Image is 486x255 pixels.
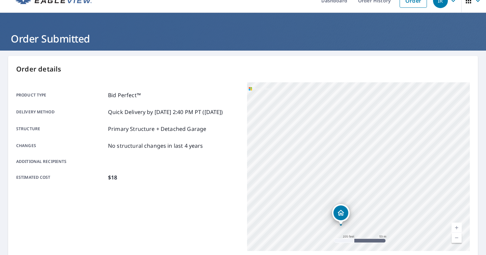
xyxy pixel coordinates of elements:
p: Changes [16,142,105,150]
p: Delivery method [16,108,105,116]
p: No structural changes in last 4 years [108,142,203,150]
p: Quick Delivery by [DATE] 2:40 PM PT ([DATE]) [108,108,223,116]
a: Current Level 18, Zoom In [452,223,462,233]
div: Dropped pin, building 1, Residential property, 11191 Ellison Wilson Rd North Palm Beach, FL 33408 [332,204,350,225]
a: Current Level 18, Zoom Out [452,233,462,243]
h1: Order Submitted [8,32,478,46]
p: Additional recipients [16,159,105,165]
p: Estimated cost [16,173,105,181]
p: Product type [16,91,105,99]
p: Structure [16,125,105,133]
p: $18 [108,173,117,181]
p: Bid Perfect™ [108,91,141,99]
p: Order details [16,64,470,74]
p: Primary Structure + Detached Garage [108,125,206,133]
